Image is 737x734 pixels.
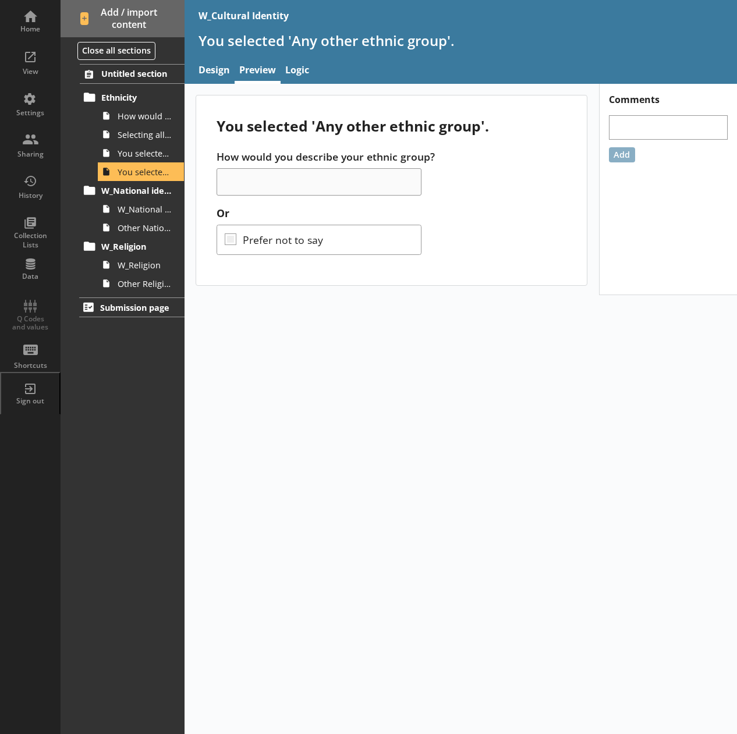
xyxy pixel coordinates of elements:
span: Other National Identity [118,222,171,233]
h1: You selected 'Any other ethnic group'. [199,31,724,49]
a: You selected '[DEMOGRAPHIC_DATA]'. [98,144,184,162]
a: Untitled section [80,64,184,84]
div: Data [10,272,51,281]
span: Selecting all that apply, how would you describe your ethnic group? [118,129,171,140]
div: Settings [10,108,51,118]
a: W_National identity [80,181,184,200]
span: Other Religion [118,278,171,289]
span: W_Religion [101,241,172,252]
div: Sign out [10,396,51,406]
button: Close all sections [77,42,155,60]
a: Logic [281,59,314,84]
div: Shortcuts [10,361,51,370]
span: You selected 'Any other ethnic group'. [118,166,171,178]
span: Ethnicity [101,92,172,103]
a: W_National Identity [98,200,184,218]
a: Other Religion [98,274,184,293]
span: Untitled section [101,68,172,79]
span: Add / import content [80,6,165,31]
a: Selecting all that apply, how would you describe your ethnic group? [98,125,184,144]
a: Preview [235,59,281,84]
li: W_ReligionW_ReligionOther Religion [85,237,185,293]
span: You selected '[DEMOGRAPHIC_DATA]'. [118,148,171,159]
div: History [10,191,51,200]
div: Collection Lists [10,231,51,249]
a: Design [194,59,235,84]
a: W_Religion [98,256,184,274]
span: How would you describe your ethnic group? [118,111,171,122]
li: Untitled sectionEthnicityHow would you describe your ethnic group?Selecting all that apply, how w... [61,64,185,293]
span: Submission page [100,302,171,313]
li: EthnicityHow would you describe your ethnic group?Selecting all that apply, how would you describ... [85,88,185,181]
a: Other National Identity [98,218,184,237]
a: Ethnicity [80,88,184,107]
a: You selected 'Any other ethnic group'. [98,162,184,181]
span: W_National identity [101,185,172,196]
div: W_Cultural Identity [199,9,289,22]
span: W_Religion [118,260,171,271]
div: You selected 'Any other ethnic group'. [217,116,566,136]
span: W_National Identity [118,204,171,215]
div: Sharing [10,150,51,159]
div: Home [10,24,51,34]
a: How would you describe your ethnic group? [98,107,184,125]
a: W_Religion [80,237,184,256]
a: Submission page [79,297,185,317]
div: View [10,67,51,76]
h1: Comments [600,84,737,106]
li: W_National identityW_National IdentityOther National Identity [85,181,185,237]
